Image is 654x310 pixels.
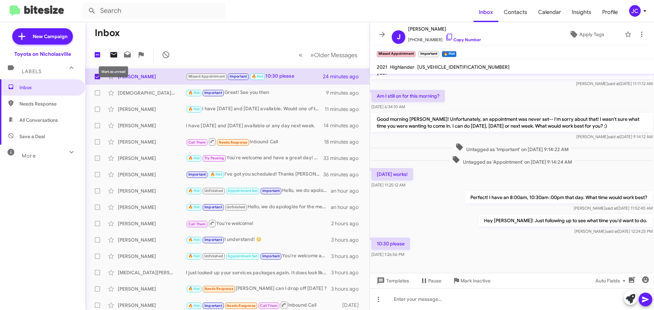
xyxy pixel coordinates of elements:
span: [PHONE_NUMBER] [408,33,481,43]
span: Inbox [19,84,77,91]
div: [PERSON_NAME] [118,122,186,129]
span: 2021 [377,64,387,70]
a: Inbox [473,2,498,22]
span: 🔥 Hot [188,287,200,291]
div: Hello, we do apologize for the message. Thanks for letting us know, we will update our records! H... [186,187,331,195]
span: said at [605,206,617,211]
div: [DATE] [339,302,364,309]
span: [DATE] 1:26:56 PM [371,252,404,257]
div: Great! See you then [186,89,326,97]
div: You're welcome and have a great day! 😊 [186,154,323,162]
span: 🔥 Hot [188,205,200,209]
a: Profile [597,2,623,22]
button: JC [623,5,647,17]
span: Labels [22,68,42,75]
div: Hello, we do apologize for the message. Thanks for letting us know, we will update our records! H... [186,203,331,211]
span: Pause [428,275,441,287]
div: 10:30 please [186,72,323,80]
button: Previous [295,48,307,62]
span: Important [204,205,222,209]
span: Auto Fields [595,275,628,287]
span: Try Pausing [204,156,224,160]
div: 9 minutes ago [326,89,364,96]
div: 14 minutes ago [324,122,364,129]
div: 3 hours ago [331,253,364,260]
div: [PERSON_NAME] [118,171,186,178]
button: Pause [415,275,447,287]
span: Untagged as 'Important' on [DATE] 9:14:22 AM [453,143,571,153]
span: Untagged as 'Appointment' on [DATE] 9:14:24 AM [449,156,575,165]
div: [PERSON_NAME] [118,236,186,243]
span: New Campaign [33,33,67,40]
span: [DATE] 11:25:12 AM [371,182,405,187]
div: I have [DATE] and [DATE] available or any day next week. [186,122,324,129]
div: [PERSON_NAME] [118,302,186,309]
span: Important [188,172,206,177]
div: Inbound Call [186,301,339,309]
input: Search [82,3,225,19]
span: Unfinished [227,205,245,209]
div: 3 hours ago [331,269,364,276]
span: Important [262,254,280,258]
div: [PERSON_NAME] [118,73,186,80]
span: 🔥 Hot [188,238,200,242]
div: [MEDICAL_DATA][PERSON_NAME] [118,269,186,276]
span: [DATE] 6:34:10 AM [371,104,405,109]
div: an hour ago [331,187,364,194]
div: 3 hours ago [331,236,364,243]
button: Auto Fields [590,275,634,287]
button: Apply Tags [551,28,621,40]
span: Important [230,74,247,79]
div: [PERSON_NAME] can I drop off [DATE] ? [186,285,331,293]
p: Good morning [PERSON_NAME]! Unfortunately, an appointment was never set-- I'm sorry about that! I... [371,113,653,132]
a: Copy Number [445,37,481,42]
span: 🔥 Hot [188,304,200,308]
div: 36 minutes ago [323,171,364,178]
span: said at [608,81,620,86]
span: Templates [375,275,409,287]
span: Appointment Set [228,254,258,258]
div: [PERSON_NAME] [118,106,186,113]
div: Mark as unread [99,66,128,77]
span: said at [608,134,620,139]
div: an hour ago [331,204,364,211]
span: Needs Response [204,287,233,291]
span: said at [606,229,618,234]
span: Important [204,304,222,308]
span: [PERSON_NAME] [DATE] 11:52:40 AM [574,206,653,211]
span: Needs Response [19,100,77,107]
div: 18 minutes ago [324,138,364,145]
p: Perfect! I have an 8:00am, 10:30am :00pm that day. What time would work best? [465,191,653,203]
span: [PERSON_NAME] [DATE] 9:14:12 AM [576,134,653,139]
span: Needs Response [219,140,248,145]
button: Templates [370,275,415,287]
div: I understand! 😊 [186,236,331,244]
span: « [299,51,302,59]
a: Contacts [498,2,533,22]
span: 🔥 Hot [252,74,263,79]
h1: Inbox [95,28,120,38]
span: Appointment Set [228,189,258,193]
small: 🔥 Hot [442,51,456,57]
span: Mark Inactive [461,275,490,287]
span: More [22,153,36,159]
span: Important [204,238,222,242]
a: Insights [566,2,597,22]
span: [PERSON_NAME] [408,25,481,33]
div: [DEMOGRAPHIC_DATA][PERSON_NAME] [118,89,186,96]
a: New Campaign [12,28,73,45]
div: JC [629,5,641,17]
span: J [397,32,401,43]
div: You're welcome and have a great day! [186,252,331,260]
span: Highlander [390,64,415,70]
div: [PERSON_NAME] [118,138,186,145]
span: 🔥 Hot [188,254,200,258]
span: [PERSON_NAME] [DATE] 12:24:25 PM [574,229,653,234]
span: Older Messages [314,51,357,59]
div: 3 hours ago [331,285,364,292]
div: [PERSON_NAME] [118,253,186,260]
